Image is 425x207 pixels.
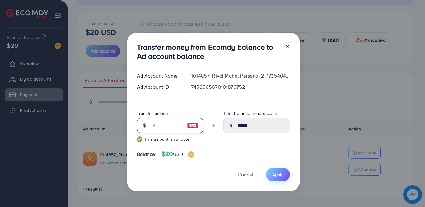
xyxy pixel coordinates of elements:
span: USD [173,151,183,158]
div: Ad Account Name [132,72,186,79]
div: Ad Account ID [132,83,186,91]
img: guide [137,136,142,142]
button: Apply [266,168,290,181]
span: Cancel [238,171,253,178]
button: Cancel [230,168,261,181]
img: image [187,122,198,129]
img: image [188,151,194,158]
label: Transfer amount [137,110,170,116]
span: Apply [272,172,284,178]
h3: Transfer money from Ecomdy balance to Ad account balance [137,43,280,61]
label: Total balance in ad account [223,110,279,116]
span: Balance: [137,151,156,158]
small: This amount is suitable [137,136,203,142]
h4: $20 [161,150,194,158]
div: 7453505670101876752 [186,83,295,91]
div: 1014857_Rivaj Mahal Personal 2_1735404529188 [186,72,295,79]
